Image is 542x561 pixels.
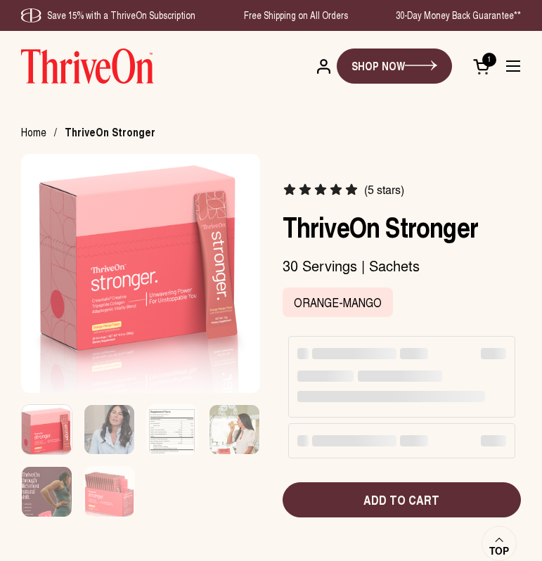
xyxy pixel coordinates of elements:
span: Add to cart [294,491,510,509]
span: / [54,126,57,140]
label: Orange-Mango [283,288,393,317]
img: Box of ThriveOn Stronger supplement packets on a white background [84,467,134,527]
div: 30-Day Money Back Guarantee** [396,8,521,22]
p: 30 Servings | Sachets [283,257,522,275]
img: Box of ThriveOn Stronger supplement with a pink design on a white background [22,405,72,465]
a: Home [21,124,46,140]
span: ThriveOn Stronger [65,126,155,140]
span: Top [489,545,509,557]
span: (5 stars) [364,183,404,197]
nav: breadcrumbs [21,126,166,140]
span: Home [21,124,46,142]
a: SHOP NOW [337,49,452,84]
div: Free Shipping on All Orders [244,8,348,22]
h1: ThriveOn Stronger [283,209,522,243]
button: Add to cart [283,482,522,517]
img: Box of ThriveOn Stronger supplement with a pink design on a white background [21,154,260,393]
div: Save 15% with a ThriveOn Subscription [21,8,195,22]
